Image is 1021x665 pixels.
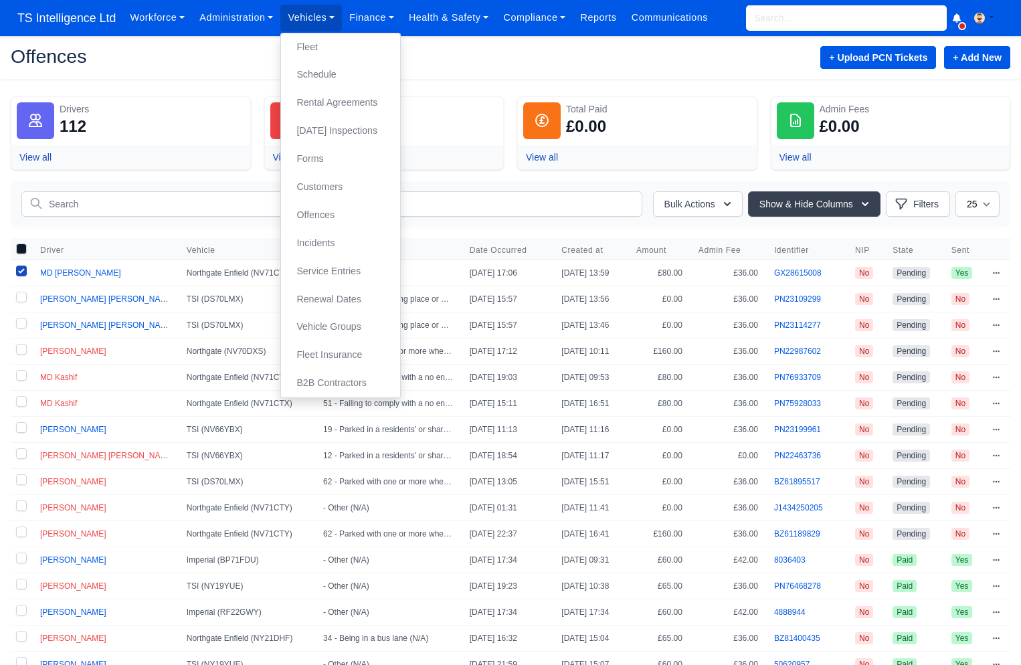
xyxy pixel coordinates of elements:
td: £36.00 [690,260,766,286]
td: [DATE] 09:53 [553,365,628,391]
a: View all [779,152,812,163]
a: 8036403 [774,555,806,565]
a: Workforce [122,5,192,31]
td: [DATE] 19:23 [462,573,554,599]
span: No [951,345,969,357]
span: Identifier [774,245,809,256]
span: No [951,476,969,488]
td: [DATE] 16:32 [462,626,554,652]
a: [PERSON_NAME] [40,503,106,512]
td: Northgate Enfield (NV71CTX) [179,391,315,417]
td: 12 - Parked in a residents’ or shared use parking place or zone without a valid virtual permit or... [315,443,462,469]
button: Identifier [774,245,820,256]
td: £0.00 [628,312,690,339]
input: Search [21,191,642,217]
span: [PERSON_NAME] [40,477,106,486]
td: £36.00 [690,312,766,339]
td: £0.00 [628,495,690,521]
a: MD Kashif [40,399,77,408]
a: [PERSON_NAME] [40,529,106,539]
a: BZ61189829 [774,529,820,539]
td: £65.00 [628,626,690,652]
button: Date Occurred [470,245,538,256]
a: Administration [192,5,280,31]
span: No [855,423,873,436]
td: [DATE] 13:56 [553,286,628,312]
td: [DATE] 15:11 [462,391,554,417]
td: £36.00 [690,469,766,495]
a: J1434250205 [774,503,823,512]
a: [PERSON_NAME] [40,425,106,434]
span: pending [893,267,930,279]
span: MD [PERSON_NAME] [40,268,121,278]
a: B2B Contractors [286,369,395,397]
a: Finance [342,5,401,31]
span: Created at [561,245,603,256]
a: Health & Safety [401,5,496,31]
td: [DATE] 13:59 [553,260,628,286]
span: No [951,423,969,436]
td: £80.00 [628,391,690,417]
td: £0.00 [628,286,690,312]
td: - Other (N/A) [315,599,462,626]
td: £36.00 [690,521,766,547]
span: pending [893,319,930,331]
span: No [951,450,969,462]
div: Admin Fees [820,102,1005,116]
span: Paid [893,606,917,618]
span: No [951,502,969,514]
td: £36.00 [690,495,766,521]
span: No [951,371,969,383]
td: £65.00 [628,573,690,599]
div: Not credited PCNs [313,102,498,116]
a: [DATE] Inspections [286,117,395,145]
a: [PERSON_NAME] [40,555,106,565]
td: [DATE] 17:06 [462,260,554,286]
a: Fleet [286,33,395,62]
td: Northgate Enfield (NY21DHF) [179,626,315,652]
span: TS Intelligence Ltd [11,5,122,31]
span: No [855,606,873,618]
span: NIP [855,245,876,256]
td: [DATE] 16:41 [553,521,628,547]
a: Service Entries [286,258,395,286]
span: MD Kashif [40,373,77,382]
td: £36.00 [690,573,766,599]
span: pending [893,423,930,436]
td: Northgate Enfield (NV71CTY) [179,495,315,521]
span: No [855,502,873,514]
a: [PERSON_NAME] [PERSON_NAME] [40,320,175,330]
a: PN23114277 [774,320,821,330]
a: [PERSON_NAME] [40,634,106,643]
span: [PERSON_NAME] [PERSON_NAME] [40,294,175,304]
td: £0.00 [628,443,690,469]
span: Paid [893,554,917,566]
a: PN76933709 [774,373,821,382]
td: [DATE] 17:34 [462,599,554,626]
span: No [951,293,969,305]
button: Amount [636,245,677,256]
span: Sent [951,245,976,256]
a: Communications [624,5,716,31]
td: [DATE] 16:51 [553,391,628,417]
td: [DATE] 15:57 [462,312,554,339]
a: View all [273,152,305,163]
h2: Offences [11,47,500,66]
td: £42.00 [690,599,766,626]
span: Yes [951,554,973,566]
a: View all [19,152,52,163]
span: Vehicle [187,245,307,256]
td: Northgate Enfield (NV71CTY) [179,521,315,547]
td: £60.00 [628,599,690,626]
a: Schedule [286,61,395,89]
td: 62 - Parked with one or more wheels on or over a footpath or any part of a road other than a carr... [315,521,462,547]
button: Bulk Actions [653,191,743,217]
a: Incidents [286,229,395,258]
td: Northgate (NV70DXS) [179,339,315,365]
td: [DATE] 15:04 [553,626,628,652]
a: View all [526,152,558,163]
